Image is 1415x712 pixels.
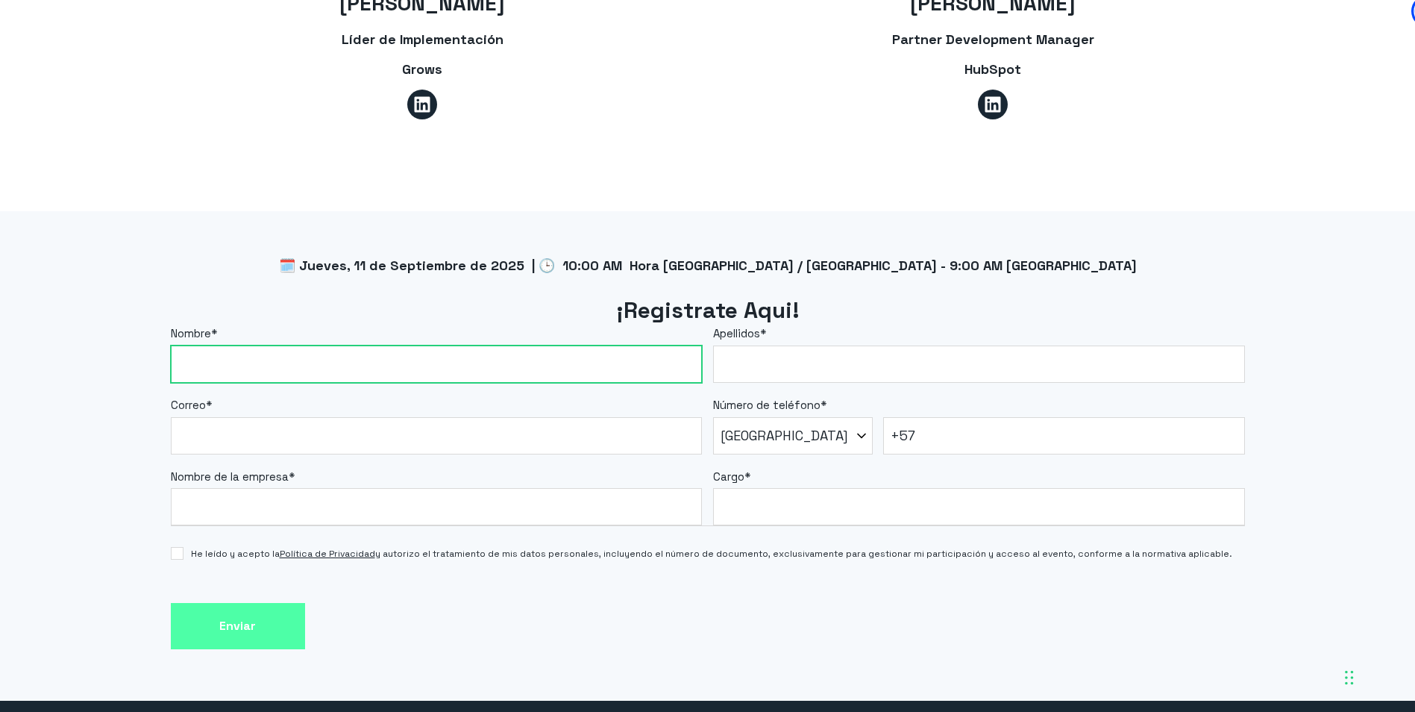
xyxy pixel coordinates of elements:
[279,257,1137,274] span: 🗓️ Jueves, 11 de Septiembre de 2025 | 🕒 10:00 AM Hora [GEOGRAPHIC_DATA] / [GEOGRAPHIC_DATA] - 9:0...
[171,469,289,484] span: Nombre de la empresa
[342,31,503,48] span: Líder de Implementación
[171,296,1245,326] h2: ¡Registrate Aqui!
[1345,655,1354,700] div: Arrastrar
[1146,521,1415,712] iframe: Chat Widget
[171,603,305,650] input: Enviar
[280,548,375,560] a: Política de Privacidad
[171,398,206,412] span: Correo
[171,326,211,340] span: Nombre
[1146,521,1415,712] div: Widget de chat
[713,469,744,484] span: Cargo
[978,90,1008,119] a: Síguenos en LinkedIn
[964,60,1021,78] span: HubSpot
[713,326,760,340] span: Apellidos
[892,31,1094,48] span: Partner Development Manager
[402,60,442,78] span: Grows
[407,90,437,119] a: Síguenos en LinkedIn
[191,547,1232,560] span: He leído y acepto la y autorizo el tratamiento de mis datos personales, incluyendo el número de d...
[713,398,821,412] span: Número de teléfono
[171,547,183,560] input: He leído y acepto laPolítica de Privacidady autorizo el tratamiento de mis datos personales, incl...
